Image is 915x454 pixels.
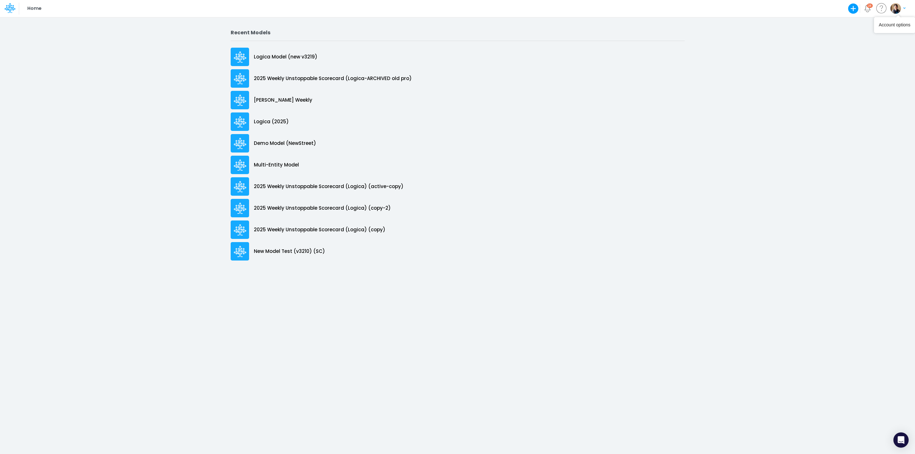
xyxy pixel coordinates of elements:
p: 2025 Weekly Unstoppable Scorecard (Logica) (copy-2) [254,205,391,212]
a: Multi-Entity Model [231,154,685,176]
div: 28 unread items [868,4,871,7]
p: Multi-Entity Model [254,161,299,169]
a: Logica Model (new v3219) [231,46,685,68]
a: Logica (2025) [231,111,685,132]
div: Account options [879,22,911,28]
p: [PERSON_NAME] Weekly [254,97,312,104]
p: 2025 Weekly Unstoppable Scorecard (Logica) (active-copy) [254,183,403,190]
p: Demo Model (NewStreet) [254,140,316,147]
a: 2025 Weekly Unstoppable Scorecard (Logica) (copy) [231,219,685,241]
p: 2025 Weekly Unstoppable Scorecard (Logica) (copy) [254,226,385,234]
p: Home [27,5,41,12]
a: [PERSON_NAME] Weekly [231,89,685,111]
a: Notifications [864,5,871,12]
h2: Recent Models [231,30,685,36]
p: Logica (2025) [254,118,289,125]
a: Demo Model (NewStreet) [231,132,685,154]
p: Logica Model (new v3219) [254,53,317,61]
div: Open Intercom Messenger [893,432,909,448]
a: 2025 Weekly Unstoppable Scorecard (Logica-ARCHIVED old pro) [231,68,685,89]
p: New Model Test (v3210) (SC) [254,248,325,255]
p: 2025 Weekly Unstoppable Scorecard (Logica-ARCHIVED old pro) [254,75,412,82]
a: New Model Test (v3210) (SC) [231,241,685,262]
a: 2025 Weekly Unstoppable Scorecard (Logica) (active-copy) [231,176,685,197]
a: 2025 Weekly Unstoppable Scorecard (Logica) (copy-2) [231,197,685,219]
